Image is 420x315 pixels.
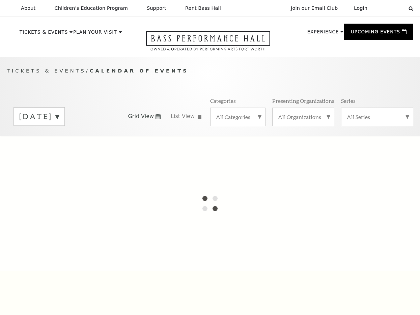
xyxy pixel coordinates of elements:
p: / [7,67,413,75]
p: Series [341,97,356,104]
span: Tickets & Events [7,68,86,74]
p: Upcoming Events [351,30,400,38]
span: Grid View [128,113,154,120]
label: [DATE] [19,111,59,122]
span: List View [171,113,195,120]
p: Plan Your Visit [73,30,117,38]
p: Rent Bass Hall [185,5,221,11]
select: Select: [378,5,402,11]
label: All Categories [216,113,260,120]
p: Categories [210,97,236,104]
p: Presenting Organizations [272,97,334,104]
p: About [21,5,35,11]
p: Experience [307,30,339,38]
label: All Organizations [278,113,329,120]
label: All Series [347,113,408,120]
p: Support [147,5,166,11]
span: Calendar of Events [90,68,189,74]
p: Children's Education Program [54,5,128,11]
p: Tickets & Events [20,30,68,38]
